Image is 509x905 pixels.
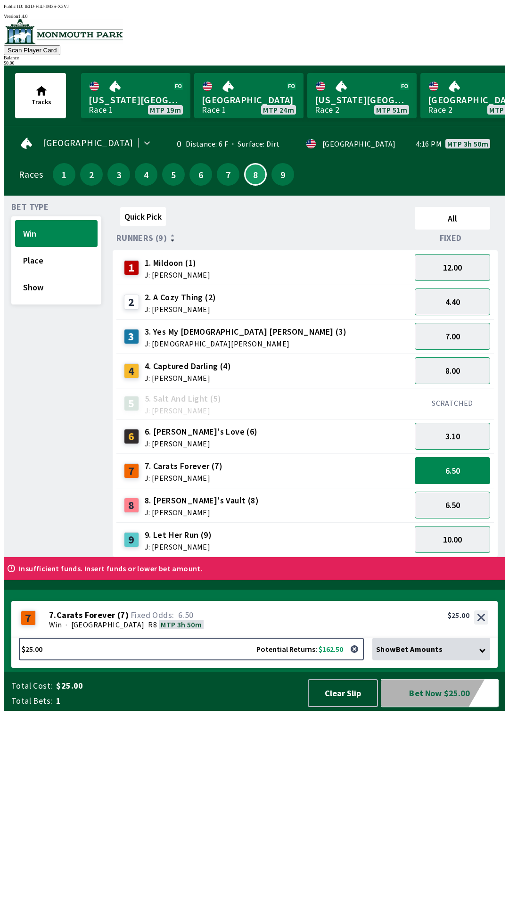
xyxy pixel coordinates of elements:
[120,207,166,226] button: Quick Pick
[4,19,123,44] img: venue logo
[4,14,505,19] div: Version 1.4.0
[145,271,210,279] span: J: [PERSON_NAME]
[445,500,460,510] span: 6.50
[415,323,490,350] button: 7.00
[448,610,469,620] div: $25.00
[4,45,60,55] button: Scan Player Card
[19,171,43,178] div: Races
[415,526,490,553] button: 10.00
[145,291,216,304] span: 2. A Cozy Thing (2)
[274,171,292,178] span: 9
[411,233,494,243] div: Fixed
[164,171,182,178] span: 5
[145,494,259,507] span: 8. [PERSON_NAME]'s Vault (8)
[415,457,490,484] button: 6.50
[415,288,490,315] button: 4.40
[124,260,139,275] div: 1
[124,498,139,513] div: 8
[219,171,237,178] span: 7
[110,171,128,178] span: 3
[202,94,296,106] span: [GEOGRAPHIC_DATA]
[416,140,442,148] span: 4:16 PM
[315,94,409,106] span: [US_STATE][GEOGRAPHIC_DATA]
[443,534,462,545] span: 10.00
[189,163,212,186] button: 6
[145,305,216,313] span: J: [PERSON_NAME]
[53,163,75,186] button: 1
[445,465,460,476] span: 6.50
[15,247,98,274] button: Place
[186,139,228,148] span: Distance: 6 F
[4,4,505,9] div: Public ID:
[161,620,202,629] span: MTP 3h 50m
[162,163,185,186] button: 5
[145,474,222,482] span: J: [PERSON_NAME]
[145,529,212,541] span: 9. Let Her Run (9)
[145,509,259,516] span: J: [PERSON_NAME]
[55,171,73,178] span: 1
[415,423,490,450] button: 3.10
[15,73,66,118] button: Tracks
[15,274,98,301] button: Show
[271,163,294,186] button: 9
[124,295,139,310] div: 2
[145,407,221,414] span: J: [PERSON_NAME]
[71,620,145,629] span: [GEOGRAPHIC_DATA]
[124,429,139,444] div: 6
[382,679,498,707] button: Bet Now $25.00
[145,374,231,382] span: J: [PERSON_NAME]
[428,106,452,114] div: Race 2
[49,610,57,620] span: 7 .
[148,620,157,629] span: R8
[415,207,490,230] button: All
[376,106,407,114] span: MTP 51m
[263,106,294,114] span: MTP 24m
[443,262,462,273] span: 12.00
[145,440,258,447] span: J: [PERSON_NAME]
[124,211,162,222] span: Quick Pick
[11,203,49,211] span: Bet Type
[145,340,346,347] span: J: [DEMOGRAPHIC_DATA][PERSON_NAME]
[192,171,210,178] span: 6
[21,610,36,625] div: 7
[217,163,239,186] button: 7
[135,163,157,186] button: 4
[124,363,139,378] div: 4
[19,638,364,660] button: $25.00Potential Returns: $162.50
[56,680,299,691] span: $25.00
[32,98,51,106] span: Tracks
[116,233,411,243] div: Runners (9)
[124,329,139,344] div: 3
[145,360,231,372] span: 4. Captured Darling (4)
[89,94,183,106] span: [US_STATE][GEOGRAPHIC_DATA]
[202,106,226,114] div: Race 1
[308,679,378,707] button: Clear Slip
[178,609,194,620] span: 6.50
[145,393,221,405] span: 5. Salt And Light (5)
[23,228,90,239] span: Win
[66,620,67,629] span: ·
[116,234,167,242] span: Runners (9)
[49,620,62,629] span: Win
[81,73,190,118] a: [US_STATE][GEOGRAPHIC_DATA]Race 1MTP 19m
[166,140,182,148] div: 0
[56,695,299,707] span: 1
[107,163,130,186] button: 3
[145,460,222,472] span: 7. Carats Forever (7)
[228,139,280,148] span: Surface: Dirt
[23,255,90,266] span: Place
[117,610,129,620] span: ( 7 )
[307,73,417,118] a: [US_STATE][GEOGRAPHIC_DATA]Race 2MTP 51m
[247,172,263,177] span: 8
[15,220,98,247] button: Win
[11,680,52,691] span: Total Cost:
[415,492,490,518] button: 6.50
[150,106,181,114] span: MTP 19m
[322,140,396,148] div: [GEOGRAPHIC_DATA]
[80,163,103,186] button: 2
[445,296,460,307] span: 4.40
[25,4,69,9] span: IEID-FI4J-IM3S-X2VJ
[82,171,100,178] span: 2
[419,213,486,224] span: All
[445,431,460,442] span: 3.10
